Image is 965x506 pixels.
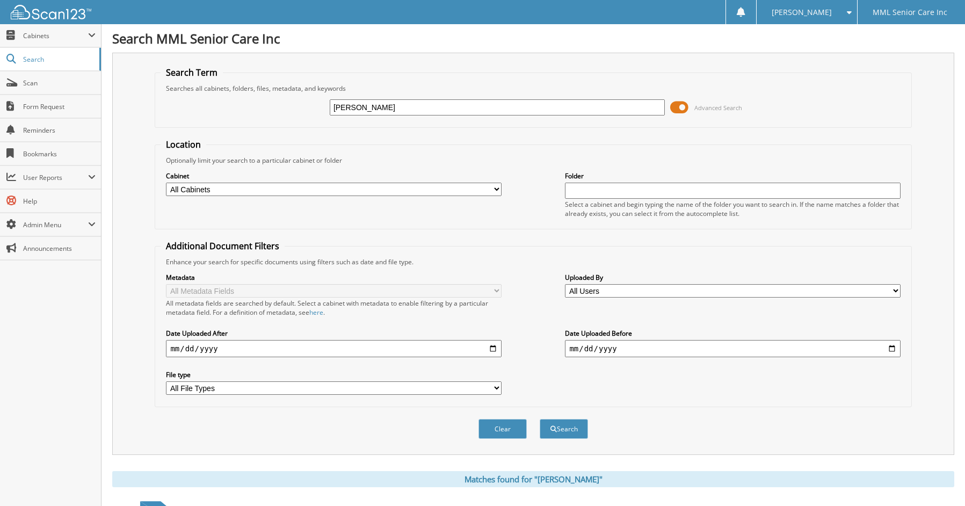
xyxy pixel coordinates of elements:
[23,244,96,253] span: Announcements
[873,9,947,16] span: MML Senior Care Inc
[23,173,88,182] span: User Reports
[166,171,501,180] label: Cabinet
[565,329,900,338] label: Date Uploaded Before
[166,329,501,338] label: Date Uploaded After
[161,240,285,252] legend: Additional Document Filters
[166,370,501,379] label: File type
[23,55,94,64] span: Search
[23,78,96,88] span: Scan
[23,126,96,135] span: Reminders
[309,308,323,317] a: here
[161,257,905,266] div: Enhance your search for specific documents using filters such as date and file type.
[23,31,88,40] span: Cabinets
[112,471,954,487] div: Matches found for "[PERSON_NAME]"
[23,149,96,158] span: Bookmarks
[166,340,501,357] input: start
[161,139,206,150] legend: Location
[11,5,91,19] img: scan123-logo-white.svg
[161,67,223,78] legend: Search Term
[23,102,96,111] span: Form Request
[565,171,900,180] label: Folder
[112,30,954,47] h1: Search MML Senior Care Inc
[694,104,742,112] span: Advanced Search
[166,273,501,282] label: Metadata
[565,340,900,357] input: end
[478,419,527,439] button: Clear
[565,200,900,218] div: Select a cabinet and begin typing the name of the folder you want to search in. If the name match...
[565,273,900,282] label: Uploaded By
[161,84,905,93] div: Searches all cabinets, folders, files, metadata, and keywords
[772,9,832,16] span: [PERSON_NAME]
[23,197,96,206] span: Help
[23,220,88,229] span: Admin Menu
[540,419,588,439] button: Search
[161,156,905,165] div: Optionally limit your search to a particular cabinet or folder
[166,299,501,317] div: All metadata fields are searched by default. Select a cabinet with metadata to enable filtering b...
